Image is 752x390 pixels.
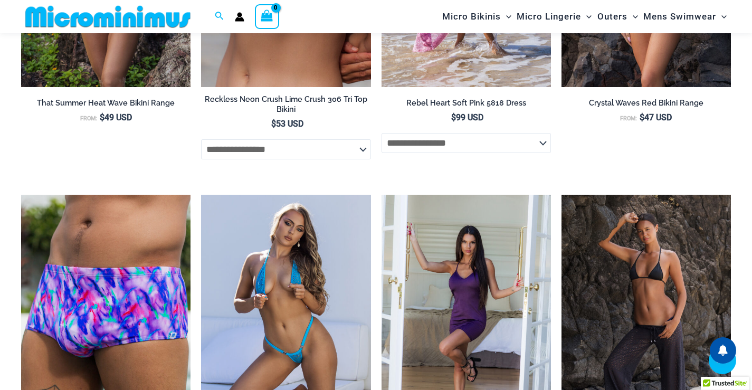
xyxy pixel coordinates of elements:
[643,3,716,30] span: Mens Swimwear
[627,3,638,30] span: Menu Toggle
[640,112,644,122] span: $
[235,12,244,22] a: Account icon link
[595,3,641,30] a: OutersMenu ToggleMenu Toggle
[21,98,191,112] a: That Summer Heat Wave Bikini Range
[255,4,279,28] a: View Shopping Cart, empty
[561,98,731,112] a: Crystal Waves Red Bikini Range
[581,3,592,30] span: Menu Toggle
[271,119,303,129] bdi: 53 USD
[271,119,276,129] span: $
[501,3,511,30] span: Menu Toggle
[382,98,551,108] h2: Rebel Heart Soft Pink 5818 Dress
[440,3,514,30] a: Micro BikinisMenu ToggleMenu Toggle
[561,98,731,108] h2: Crystal Waves Red Bikini Range
[201,94,370,118] a: Reckless Neon Crush Lime Crush 306 Tri Top Bikini
[100,112,132,122] bdi: 49 USD
[451,112,483,122] bdi: 99 USD
[442,3,501,30] span: Micro Bikinis
[438,2,731,32] nav: Site Navigation
[201,94,370,114] h2: Reckless Neon Crush Lime Crush 306 Tri Top Bikini
[80,115,97,122] span: From:
[514,3,594,30] a: Micro LingerieMenu ToggleMenu Toggle
[382,98,551,112] a: Rebel Heart Soft Pink 5818 Dress
[597,3,627,30] span: Outers
[451,112,456,122] span: $
[21,5,195,28] img: MM SHOP LOGO FLAT
[716,3,727,30] span: Menu Toggle
[215,10,224,23] a: Search icon link
[641,3,729,30] a: Mens SwimwearMenu ToggleMenu Toggle
[517,3,581,30] span: Micro Lingerie
[620,115,637,122] span: From:
[21,98,191,108] h2: That Summer Heat Wave Bikini Range
[640,112,672,122] bdi: 47 USD
[100,112,104,122] span: $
